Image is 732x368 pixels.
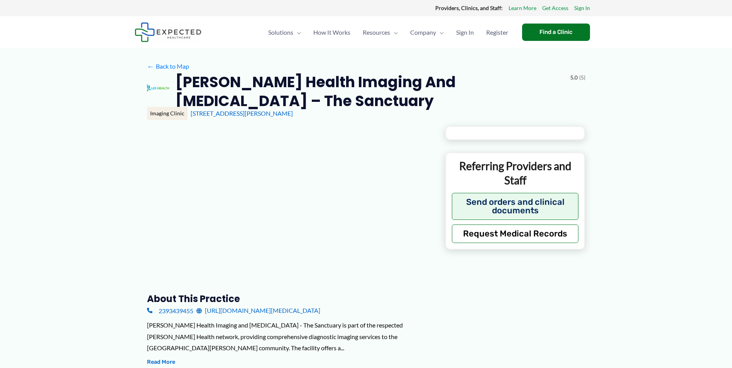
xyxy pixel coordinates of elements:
p: Referring Providers and Staff [452,159,579,187]
span: Resources [363,19,390,46]
h3: About this practice [147,293,433,305]
a: ←Back to Map [147,61,189,72]
a: Sign In [574,3,590,13]
a: Sign In [450,19,480,46]
a: Learn More [509,3,536,13]
a: How It Works [307,19,357,46]
nav: Primary Site Navigation [262,19,514,46]
div: Imaging Clinic [147,107,188,120]
a: CompanyMenu Toggle [404,19,450,46]
button: Send orders and clinical documents [452,193,579,220]
a: [URL][DOMAIN_NAME][MEDICAL_DATA] [196,305,320,316]
button: Request Medical Records [452,225,579,243]
span: Solutions [268,19,293,46]
a: 2393439455 [147,305,193,316]
span: Register [486,19,508,46]
h2: [PERSON_NAME] Health Imaging and [MEDICAL_DATA] – The Sanctuary [175,73,564,111]
a: Find a Clinic [522,24,590,41]
strong: Providers, Clinics, and Staff: [435,5,503,11]
div: [PERSON_NAME] Health Imaging and [MEDICAL_DATA] - The Sanctuary is part of the respected [PERSON_... [147,319,433,354]
span: Menu Toggle [390,19,398,46]
a: [STREET_ADDRESS][PERSON_NAME] [191,110,293,117]
button: Read More [147,358,175,367]
span: Sign In [456,19,474,46]
img: Expected Healthcare Logo - side, dark font, small [135,22,201,42]
span: (5) [579,73,585,83]
a: ResourcesMenu Toggle [357,19,404,46]
span: ← [147,62,154,70]
a: Register [480,19,514,46]
span: Company [410,19,436,46]
span: Menu Toggle [436,19,444,46]
span: How It Works [313,19,350,46]
a: Get Access [542,3,568,13]
a: SolutionsMenu Toggle [262,19,307,46]
span: 5.0 [570,73,578,83]
span: Menu Toggle [293,19,301,46]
